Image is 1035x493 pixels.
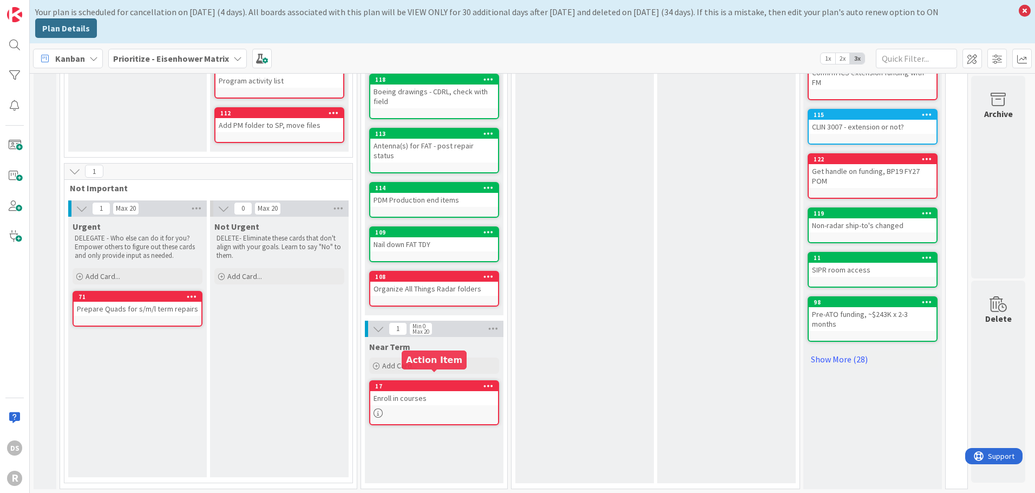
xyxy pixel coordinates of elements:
[370,228,498,251] div: 109Nail down FAT TDY
[86,271,120,281] span: Add Card...
[809,209,936,232] div: 119Non-radar ship-to's changed
[113,53,229,64] b: Prioritize - Eisenhower Matrix
[227,271,262,281] span: Add Card...
[809,253,936,263] div: 11
[35,5,1013,18] div: Your plan is scheduled for cancellation on [DATE] (4 days). All boards associated with this plan ...
[370,183,498,207] div: 114PDM Production end items
[214,63,344,99] a: Program activity list
[74,302,201,316] div: Prepare Quads for s/m/l term repairs
[217,234,342,261] p: DELETE- Eliminate these cards that don't align with your goals. Learn to say "No" to them.
[215,108,343,118] div: 112
[215,74,343,88] div: Program activity list
[370,381,498,405] div: 17Enroll in courses
[835,53,850,64] span: 2x
[370,381,498,391] div: 17
[215,64,343,88] div: Program activity list
[73,291,202,327] a: 71Prepare Quads for s/m/l term repairs
[369,128,499,173] a: 113Antenna(s) for FAT - post repair status
[375,76,498,83] div: 118
[116,206,136,211] div: Max 20
[389,322,407,335] span: 1
[70,183,339,193] span: Not Important
[406,355,462,365] h5: Action Item
[809,263,936,277] div: SIPR room access
[75,234,200,261] p: DELEGATE - Who else can do it for you? Empower others to figure out these cards and only provide ...
[809,110,936,120] div: 115
[814,210,936,217] div: 119
[375,229,498,236] div: 109
[808,109,938,145] a: 115CLIN 3007 - extension or not?
[814,155,936,163] div: 122
[809,154,936,188] div: 122Get handle on funding, BP19 FY27 POM
[370,282,498,296] div: Organize All Things Radar folders
[370,272,498,282] div: 108
[809,120,936,134] div: CLIN 3007 - extension or not?
[370,193,498,207] div: PDM Production end items
[984,107,1013,120] div: Archive
[74,292,201,316] div: 71Prepare Quads for s/m/l term repairs
[814,254,936,262] div: 11
[814,299,936,306] div: 98
[809,209,936,218] div: 119
[214,221,259,232] span: Not Urgent
[215,108,343,132] div: 112Add PM folder to SP, move files
[412,323,425,329] div: Min 0
[808,296,938,342] a: 98Pre-ATO funding, ~$243K x 2-3 months
[234,202,252,215] span: 0
[382,361,417,371] span: Add Card...
[55,52,85,65] span: Kanban
[370,129,498,163] div: 113Antenna(s) for FAT - post repair status
[808,55,938,100] a: Confirm ICS extension funding with FM
[370,129,498,139] div: 113
[73,221,101,232] span: Urgent
[74,292,201,302] div: 71
[821,53,835,64] span: 1x
[35,18,97,38] button: Plan Details
[809,297,936,307] div: 98
[7,7,22,22] img: Visit kanbanzone.com
[258,206,278,211] div: Max 20
[375,382,498,390] div: 17
[814,111,936,119] div: 115
[985,312,1012,325] div: Delete
[809,307,936,331] div: Pre-ATO funding, ~$243K x 2-3 months
[369,226,499,262] a: 109Nail down FAT TDY
[375,273,498,281] div: 108
[370,391,498,405] div: Enroll in courses
[369,182,499,218] a: 114PDM Production end items
[78,293,201,301] div: 71
[370,272,498,296] div: 108Organize All Things Radar folders
[370,237,498,251] div: Nail down FAT TDY
[214,107,344,143] a: 112Add PM folder to SP, move files
[85,165,103,178] span: 1
[809,253,936,277] div: 11SIPR room access
[809,154,936,164] div: 122
[7,471,22,486] div: R
[375,184,498,192] div: 114
[808,207,938,243] a: 119Non-radar ship-to's changed
[369,380,499,425] a: 17Enroll in courses
[809,164,936,188] div: Get handle on funding, BP19 FY27 POM
[808,252,938,288] a: 11SIPR room access
[370,75,498,85] div: 118
[809,218,936,232] div: Non-radar ship-to's changed
[876,49,957,68] input: Quick Filter...
[23,2,49,15] span: Support
[370,85,498,108] div: Boeing drawings - CDRL, check with field
[808,351,938,368] a: Show More (28)
[375,130,498,138] div: 113
[808,153,938,199] a: 122Get handle on funding, BP19 FY27 POM
[370,75,498,108] div: 118Boeing drawings - CDRL, check with field
[369,271,499,307] a: 108Organize All Things Radar folders
[850,53,864,64] span: 3x
[809,110,936,134] div: 115CLIN 3007 - extension or not?
[220,109,343,117] div: 112
[809,66,936,89] div: Confirm ICS extension funding with FM
[412,329,429,334] div: Max 20
[809,297,936,331] div: 98Pre-ATO funding, ~$243K x 2-3 months
[370,228,498,237] div: 109
[215,118,343,132] div: Add PM folder to SP, move files
[370,139,498,163] div: Antenna(s) for FAT - post repair status
[92,202,110,215] span: 1
[369,74,499,119] a: 118Boeing drawings - CDRL, check with field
